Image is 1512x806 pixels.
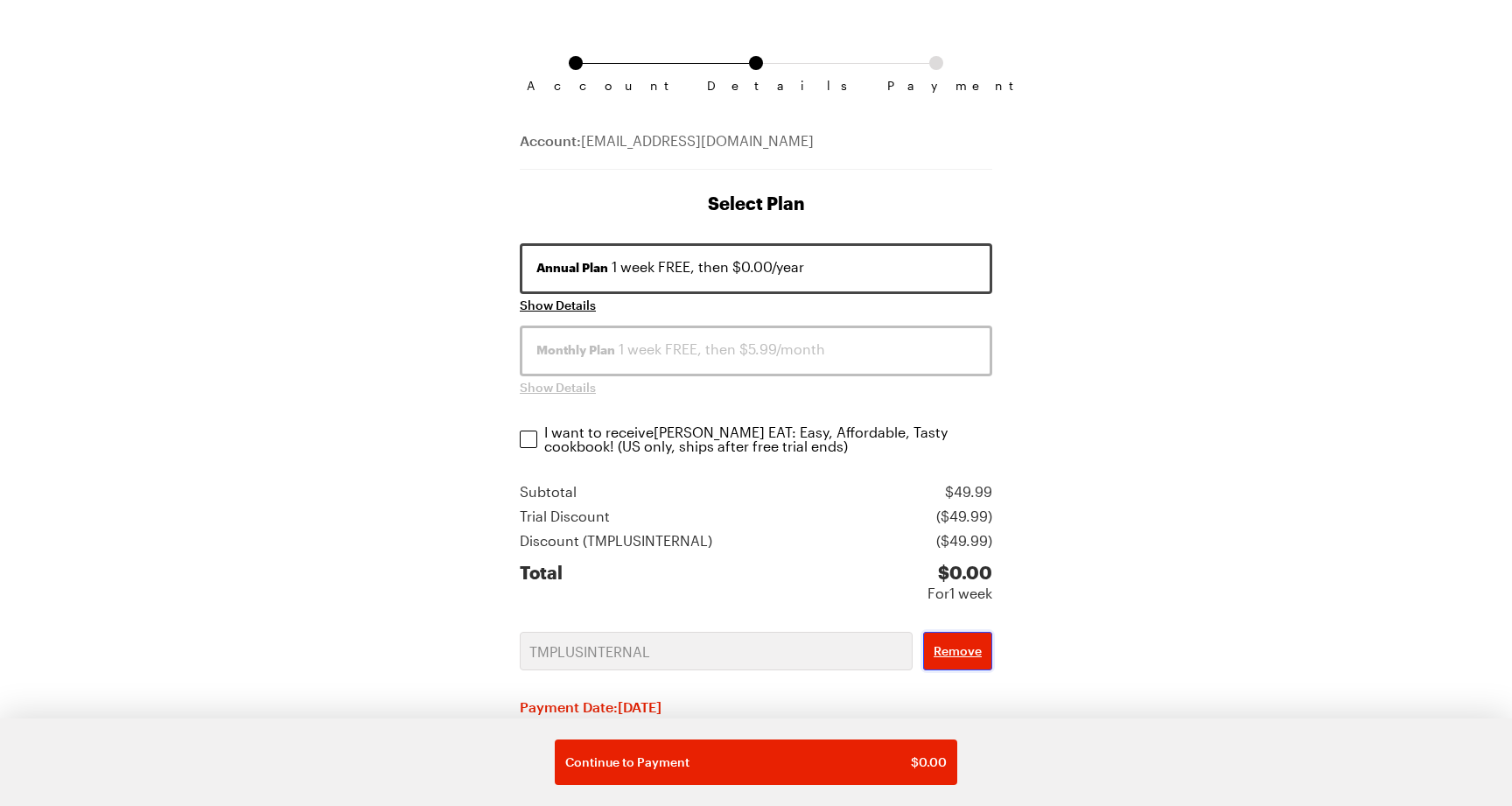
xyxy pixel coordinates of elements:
[520,243,992,294] button: Annual Plan 1 week FREE, then $0.00/year
[544,425,994,453] p: I want to receive [PERSON_NAME] EAT: Easy, Affordable, Tasty cookbook ! (US only, ships after fre...
[945,481,992,502] div: $ 49.99
[536,339,976,360] div: 1 week FREE, then $5.99/month
[527,79,625,93] span: Account
[520,530,712,551] div: Discount ( TMPLUSINTERNAL )
[536,341,615,359] span: Monthly Plan
[520,191,992,215] h1: Select Plan
[936,530,992,551] div: ( $49.99 )
[520,506,610,527] div: Trial Discount
[520,56,992,79] ol: Subscription checkout form navigation
[520,297,596,314] button: Show Details
[520,562,563,604] div: Total
[520,481,992,604] section: Price summary
[934,642,982,660] span: Remove
[520,326,992,376] button: Monthly Plan 1 week FREE, then $5.99/month
[520,132,581,149] span: Account:
[520,481,577,502] div: Subtotal
[536,259,608,277] span: Annual Plan
[707,79,805,93] span: Details
[887,79,985,93] span: Payment
[936,506,992,527] div: ($ 49.99 )
[520,632,913,670] input: Promo Code
[520,379,596,396] button: Show Details
[520,130,992,170] div: [EMAIL_ADDRESS][DOMAIN_NAME]
[927,562,992,583] div: $ 0.00
[520,431,537,448] input: I want to receive[PERSON_NAME] EAT: Easy, Affordable, Tasty cookbook! (US only, ships after free ...
[536,256,976,277] div: 1 week FREE, then $0.00/year
[565,753,689,771] span: Continue to Payment
[911,753,947,771] span: $ 0.00
[923,632,992,670] button: Remove
[555,739,957,785] button: Continue to Payment$0.00
[927,583,992,604] div: For 1 week
[520,698,992,716] h2: Payment Date: [DATE]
